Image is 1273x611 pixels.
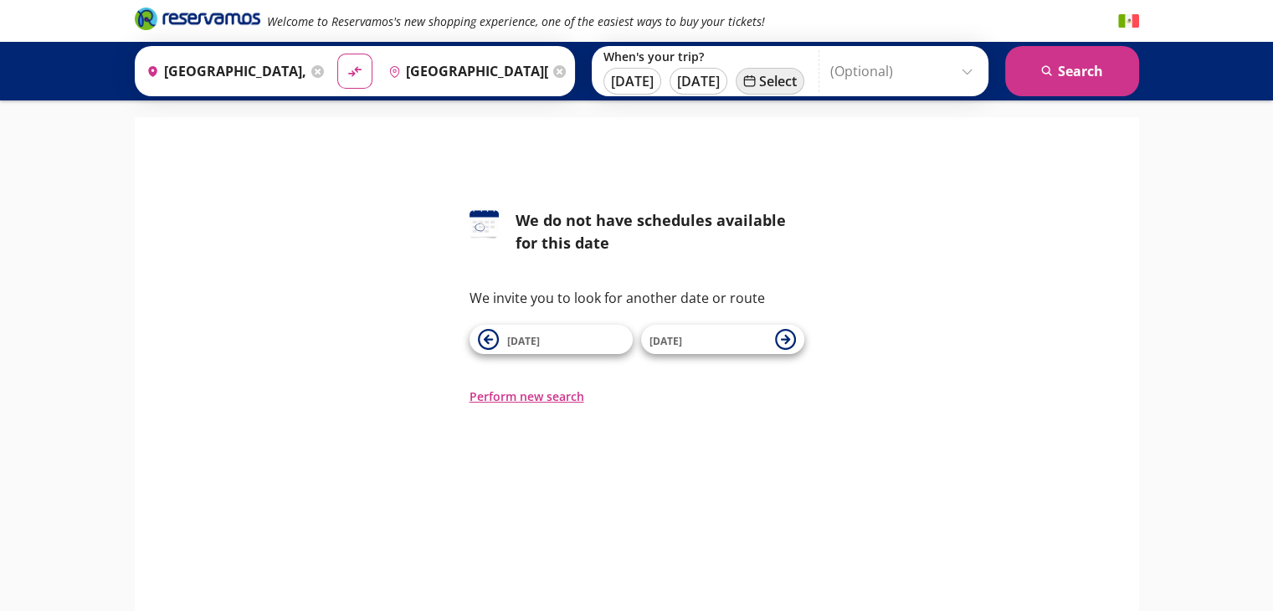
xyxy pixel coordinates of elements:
[507,334,540,348] span: [DATE]
[603,68,661,95] button: [DATE]
[603,49,804,64] label: When's your trip?
[135,6,260,31] i: Brand Logo
[830,50,980,92] input: (Optional)
[1118,11,1139,32] button: Español
[470,325,633,354] button: [DATE]
[649,334,682,348] span: [DATE]
[516,209,804,254] div: We do not have schedules available for this date
[135,6,260,36] a: Brand Logo
[140,50,307,92] input: Buscar Origin
[736,68,804,95] button: Select
[641,325,804,354] button: [DATE]
[470,288,804,308] p: We invite you to look for another date or route
[382,50,549,92] input: Buscar Destination
[670,68,727,95] button: [DATE]
[1005,46,1139,96] button: Search
[267,13,765,29] em: Welcome to Reservamos's new shopping experience, one of the easiest ways to buy your tickets!
[470,388,584,405] button: Perform new search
